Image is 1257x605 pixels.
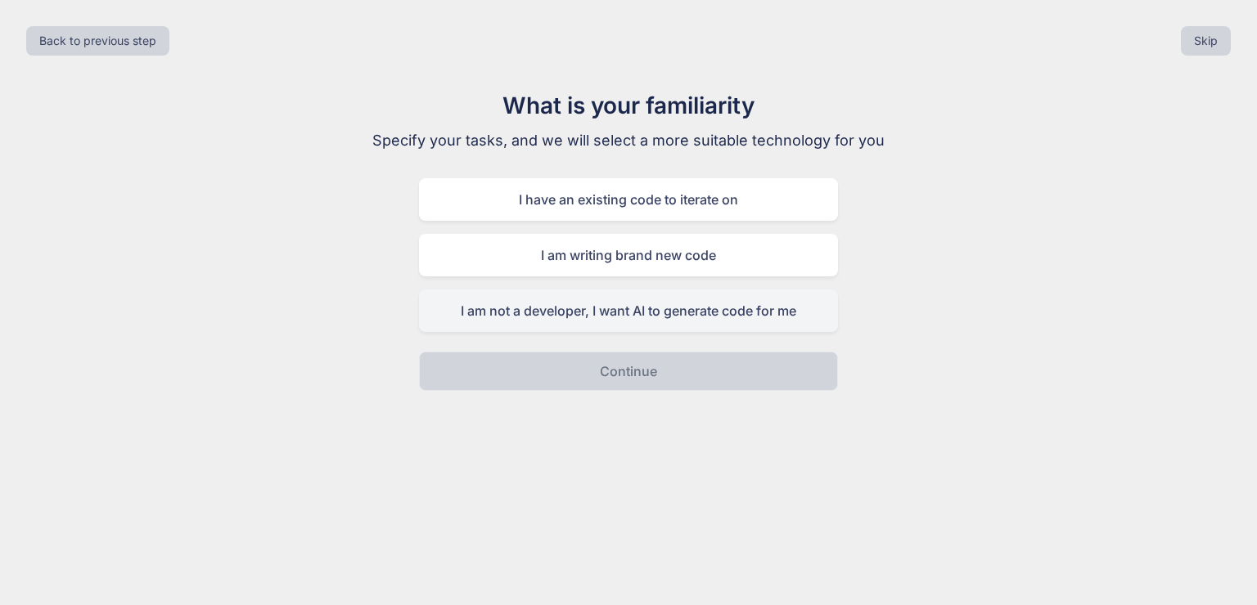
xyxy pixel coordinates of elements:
[26,26,169,56] button: Back to previous step
[419,178,838,221] div: I have an existing code to iterate on
[1181,26,1231,56] button: Skip
[419,289,838,332] div: I am not a developer, I want AI to generate code for me
[354,88,903,123] h1: What is your familiarity
[419,234,838,276] div: I am writing brand new code
[419,352,838,391] button: Continue
[600,361,657,381] p: Continue
[354,129,903,152] p: Specify your tasks, and we will select a more suitable technology for you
